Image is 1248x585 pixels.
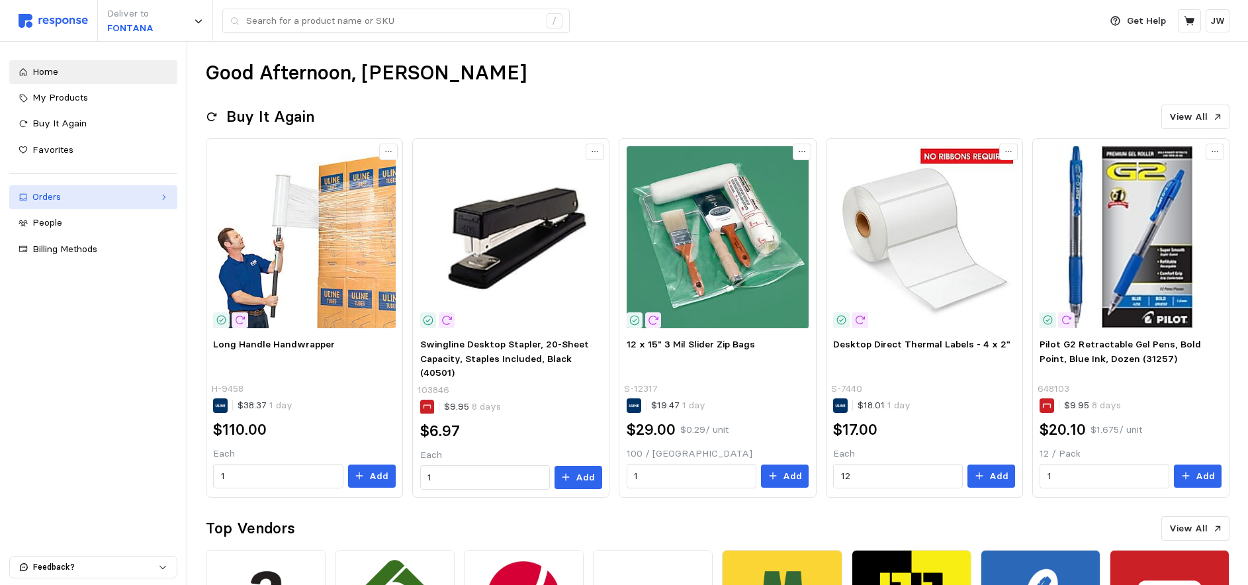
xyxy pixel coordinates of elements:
img: 8303AA92-88E9-4826-B75886B50E477C98_sc7 [420,146,602,328]
span: Buy It Again [32,117,87,129]
p: Each [833,447,1015,461]
button: Feedback? [10,557,177,578]
p: FONTANA [107,21,154,36]
span: Swingline Desktop Stapler, 20-Sheet Capacity, Staples Included, Black (40501) [420,338,589,379]
h2: $29.00 [627,420,676,440]
p: $9.95 [1064,398,1121,413]
span: Long Handle Handwrapper [213,338,335,350]
p: S-7440 [831,382,862,396]
p: 648103 [1038,382,1069,396]
p: S-12317 [624,382,658,396]
button: Add [1174,465,1222,488]
a: Billing Methods [9,238,177,261]
a: Orders [9,185,177,209]
img: svg%3e [19,14,88,28]
button: Get Help [1102,9,1174,34]
span: 1 day [267,399,292,411]
p: $38.37 [238,398,292,413]
p: Add [369,469,388,484]
img: S-7440_txt_USEng [833,146,1015,328]
p: $0.29 / unit [680,423,729,437]
p: 100 / [GEOGRAPHIC_DATA] [627,447,809,461]
span: My Products [32,91,88,103]
h2: $17.00 [833,420,877,440]
button: Add [761,465,809,488]
p: View All [1169,110,1208,124]
a: My Products [9,86,177,110]
p: Add [989,469,1008,484]
p: $19.47 [651,398,705,413]
p: Each [420,448,602,463]
p: Add [1196,469,1215,484]
p: Feedback? [33,561,158,573]
p: Add [783,469,802,484]
img: sp130856217_sc7 [1040,146,1222,328]
button: JW [1206,9,1229,32]
h2: Buy It Again [226,107,314,127]
span: Favorites [32,144,73,156]
p: 103846 [418,383,449,398]
img: H-9458 [213,146,395,328]
p: View All [1169,521,1208,536]
input: Qty [427,466,542,490]
span: Pilot G2 Retractable Gel Pens, Bold Point, Blue Ink, Dozen (31257) [1040,338,1201,365]
input: Search for a product name or SKU [246,9,539,33]
a: Favorites [9,138,177,162]
p: H-9458 [211,382,244,396]
button: Add [555,466,602,490]
div: / [547,13,562,29]
a: Home [9,60,177,84]
span: 8 days [469,400,501,412]
p: $18.01 [858,398,911,413]
span: 1 day [885,399,911,411]
button: View All [1161,105,1229,130]
input: Qty [221,465,335,488]
h2: Top Vendors [206,518,295,539]
span: 8 days [1089,399,1121,411]
a: Buy It Again [9,112,177,136]
button: Add [348,465,396,488]
span: Home [32,66,58,77]
input: Qty [841,465,956,488]
img: S-12317 [627,146,809,328]
a: People [9,211,177,235]
p: JW [1210,14,1225,28]
p: $9.95 [444,400,501,414]
span: 12 x 15" 3 Mil Slider Zip Bags [627,338,755,350]
p: Get Help [1127,14,1166,28]
span: 1 day [680,399,705,411]
span: People [32,216,62,228]
button: Add [967,465,1015,488]
span: Desktop Direct Thermal Labels - 4 x 2" [833,338,1010,350]
span: Billing Methods [32,243,97,255]
p: Each [213,447,395,461]
div: Orders [32,190,154,204]
h1: Good Afternoon, [PERSON_NAME] [206,60,527,86]
button: View All [1161,516,1229,541]
p: 12 / Pack [1040,447,1222,461]
h2: $20.10 [1040,420,1086,440]
input: Qty [1047,465,1162,488]
h2: $6.97 [420,421,460,441]
p: Deliver to [107,7,154,21]
p: Add [576,471,595,485]
h2: $110.00 [213,420,267,440]
input: Qty [634,465,748,488]
p: $1.675 / unit [1091,423,1142,437]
